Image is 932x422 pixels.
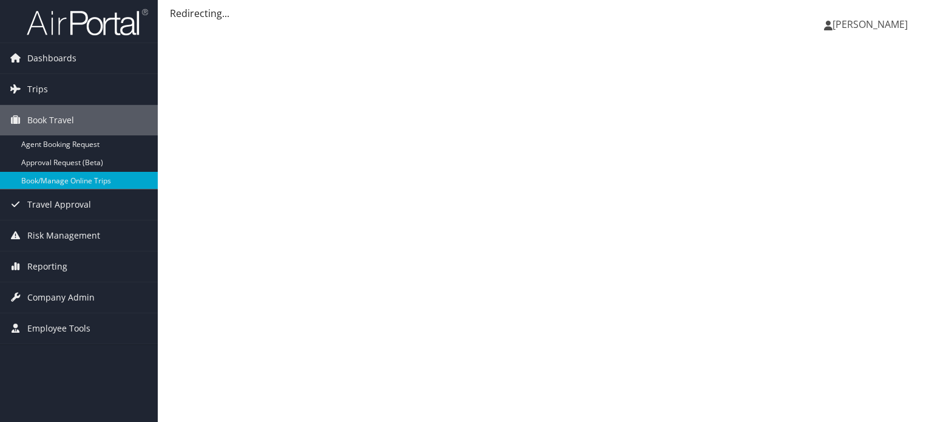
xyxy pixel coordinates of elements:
span: Reporting [27,251,67,282]
span: Trips [27,74,48,104]
span: Employee Tools [27,313,90,344]
span: Book Travel [27,105,74,135]
span: Risk Management [27,220,100,251]
img: airportal-logo.png [27,8,148,36]
span: Company Admin [27,282,95,313]
span: Dashboards [27,43,76,73]
span: Travel Approval [27,189,91,220]
a: [PERSON_NAME] [824,6,920,43]
div: Redirecting... [170,6,920,21]
span: [PERSON_NAME] [832,18,908,31]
